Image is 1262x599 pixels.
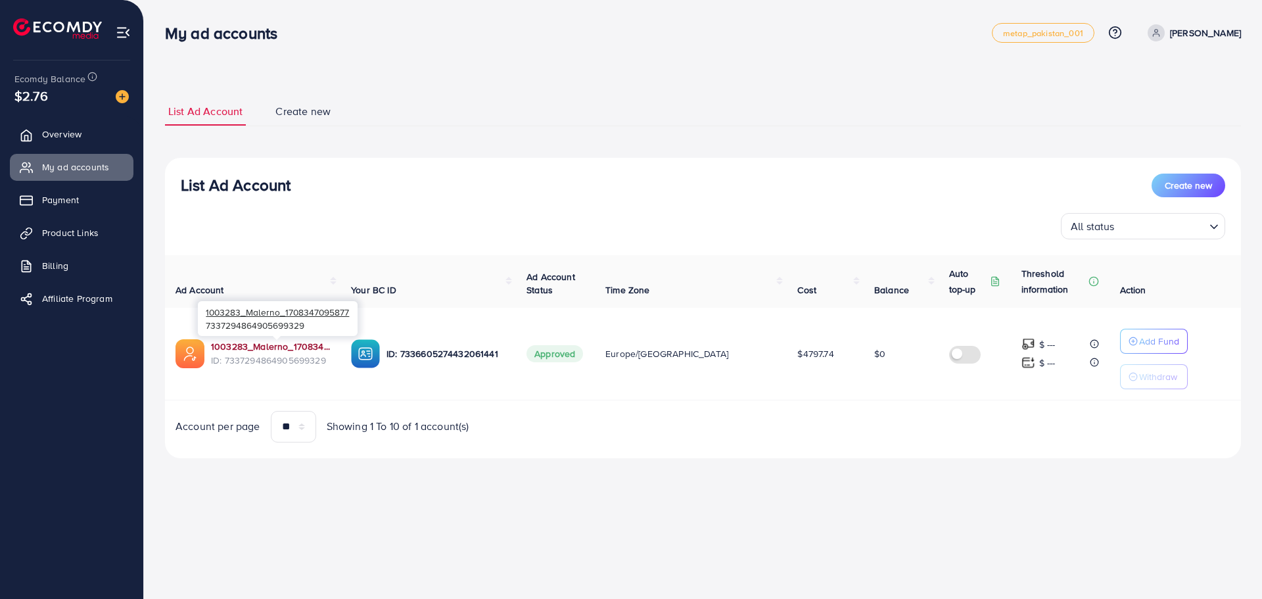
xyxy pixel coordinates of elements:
span: Affiliate Program [42,292,112,305]
span: Payment [42,193,79,206]
a: Billing [10,252,133,279]
span: $0 [874,347,885,360]
p: [PERSON_NAME] [1170,25,1241,41]
img: top-up amount [1021,356,1035,370]
span: $2.76 [14,86,48,105]
button: Add Fund [1120,329,1188,354]
div: 7337294864905699329 [198,301,358,336]
img: menu [116,25,131,40]
img: ic-ba-acc.ded83a64.svg [351,339,380,368]
span: Ad Account Status [526,270,575,297]
span: $4797.74 [797,347,833,360]
span: List Ad Account [168,104,243,119]
p: Auto top-up [949,266,987,297]
span: All status [1068,217,1117,236]
div: Search for option [1061,213,1225,239]
a: Product Links [10,220,133,246]
span: Showing 1 To 10 of 1 account(s) [327,419,469,434]
a: 1003283_Malerno_1708347095877 [211,340,330,353]
span: Your BC ID [351,283,396,297]
span: Account per page [175,419,260,434]
iframe: Chat [1206,540,1252,589]
span: Approved [526,345,583,362]
span: 1003283_Malerno_1708347095877 [206,306,349,318]
h3: My ad accounts [165,24,288,43]
span: Europe/[GEOGRAPHIC_DATA] [605,347,728,360]
img: top-up amount [1021,337,1035,351]
a: metap_pakistan_001 [992,23,1094,43]
img: ic-ads-acc.e4c84228.svg [175,339,204,368]
span: Ad Account [175,283,224,297]
span: Action [1120,283,1146,297]
img: image [116,90,129,103]
p: ID: 7336605274432061441 [386,346,505,362]
span: Product Links [42,226,99,239]
p: Add Fund [1139,333,1179,349]
span: ID: 7337294864905699329 [211,354,330,367]
p: $ --- [1039,337,1056,352]
span: Balance [874,283,909,297]
input: Search for option [1119,214,1204,236]
a: Overview [10,121,133,147]
span: Create new [1165,179,1212,192]
span: Time Zone [605,283,649,297]
span: Ecomdy Balance [14,72,85,85]
span: My ad accounts [42,160,109,174]
span: metap_pakistan_001 [1003,29,1083,37]
a: My ad accounts [10,154,133,180]
p: Threshold information [1021,266,1086,297]
a: [PERSON_NAME] [1142,24,1241,41]
h3: List Ad Account [181,176,291,195]
span: Overview [42,128,82,141]
p: Withdraw [1139,369,1177,385]
a: Payment [10,187,133,213]
button: Withdraw [1120,364,1188,389]
span: Create new [275,104,331,119]
span: Cost [797,283,816,297]
span: Billing [42,259,68,272]
button: Create new [1152,174,1225,197]
a: Affiliate Program [10,285,133,312]
img: logo [13,18,102,39]
p: $ --- [1039,355,1056,371]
